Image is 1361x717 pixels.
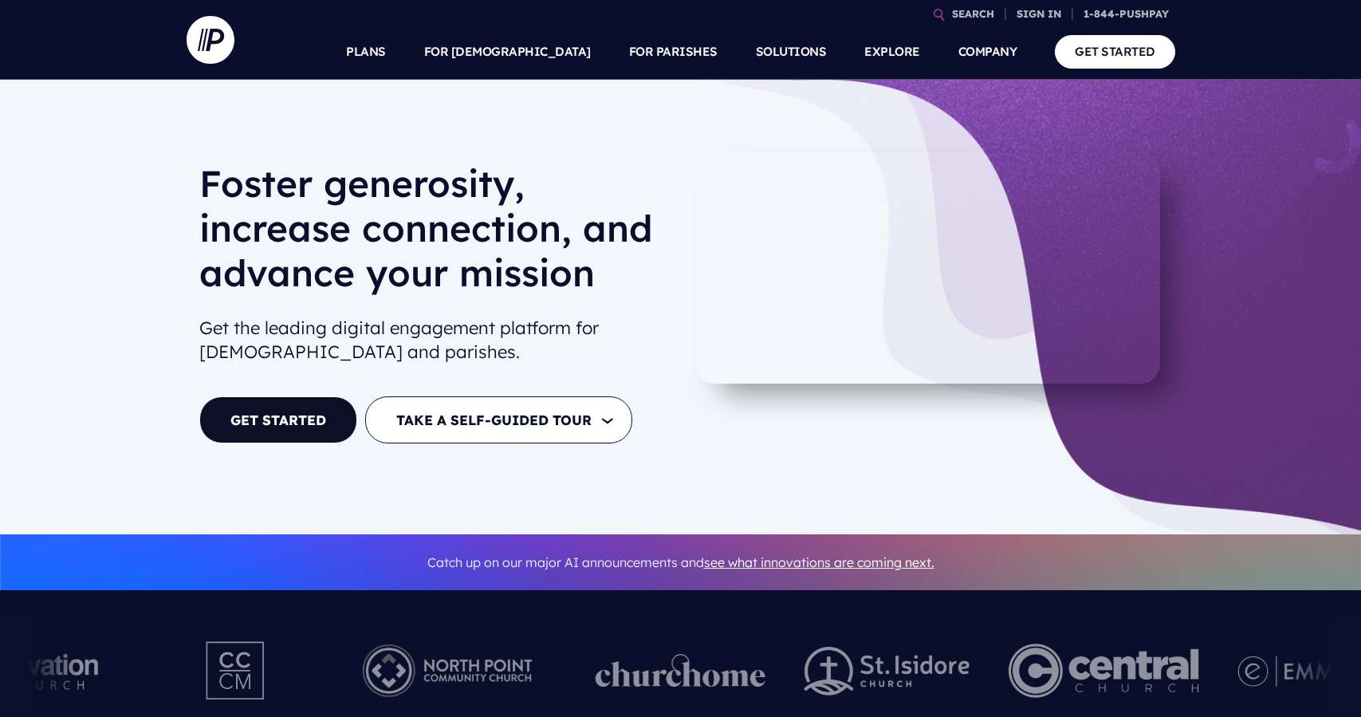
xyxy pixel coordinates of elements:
h1: Foster generosity, increase connection, and advance your mission [199,161,668,308]
img: pp_logos_1 [595,654,765,687]
a: GET STARTED [1055,35,1175,68]
a: EXPLORE [864,24,920,80]
a: FOR [DEMOGRAPHIC_DATA] [424,24,591,80]
h2: Get the leading digital engagement platform for [DEMOGRAPHIC_DATA] and parishes. [199,309,668,372]
a: SOLUTIONS [756,24,827,80]
a: COMPANY [958,24,1017,80]
a: GET STARTED [199,396,357,443]
a: FOR PARISHES [629,24,718,80]
img: Central Church Henderson NV [1008,627,1198,715]
p: Catch up on our major AI announcements and [199,545,1162,581]
button: TAKE A SELF-GUIDED TOUR [365,396,632,443]
img: pp_logos_2 [804,647,970,695]
img: Pushpay_Logo__NorthPoint [337,627,557,715]
a: see what innovations are coming next. [704,554,934,570]
img: Pushpay_Logo__CCM [173,627,299,715]
a: PLANS [346,24,386,80]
